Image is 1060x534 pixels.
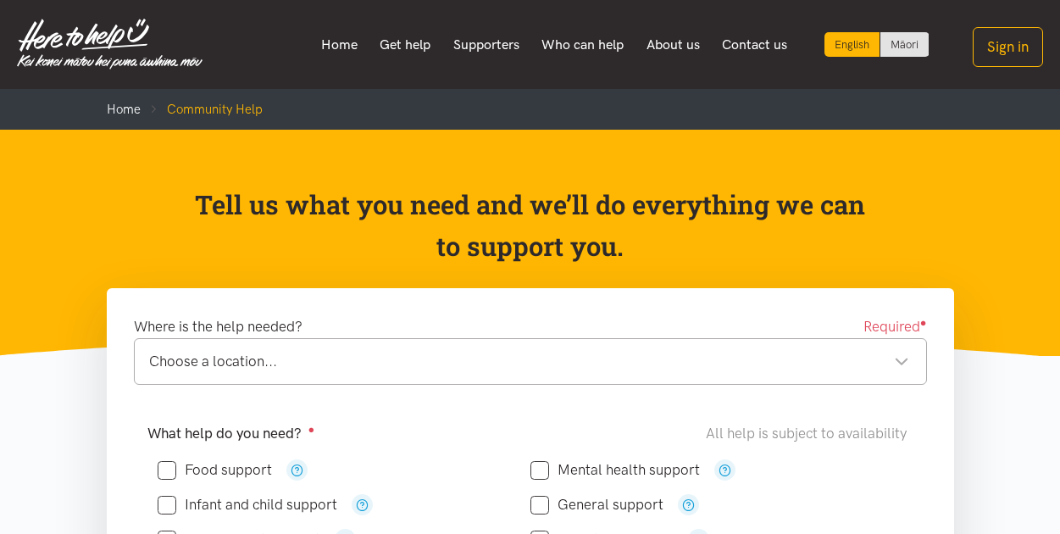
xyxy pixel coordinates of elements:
[17,19,203,70] img: Home
[308,423,315,436] sup: ●
[635,27,712,63] a: About us
[147,422,315,445] label: What help do you need?
[107,102,141,117] a: Home
[134,315,302,338] label: Where is the help needed?
[920,316,927,329] sup: ●
[530,498,663,512] label: General support
[369,27,442,63] a: Get help
[193,184,867,268] p: Tell us what you need and we’ll do everything we can to support you.
[824,32,880,57] div: Current language
[309,27,369,63] a: Home
[530,463,700,477] label: Mental health support
[158,498,337,512] label: Infant and child support
[863,315,927,338] span: Required
[973,27,1043,67] button: Sign in
[824,32,930,57] div: Language toggle
[880,32,929,57] a: Switch to Te Reo Māori
[711,27,799,63] a: Contact us
[441,27,530,63] a: Supporters
[149,350,909,373] div: Choose a location...
[530,27,635,63] a: Who can help
[706,422,913,445] div: All help is subject to availability
[158,463,272,477] label: Food support
[141,99,263,120] li: Community Help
